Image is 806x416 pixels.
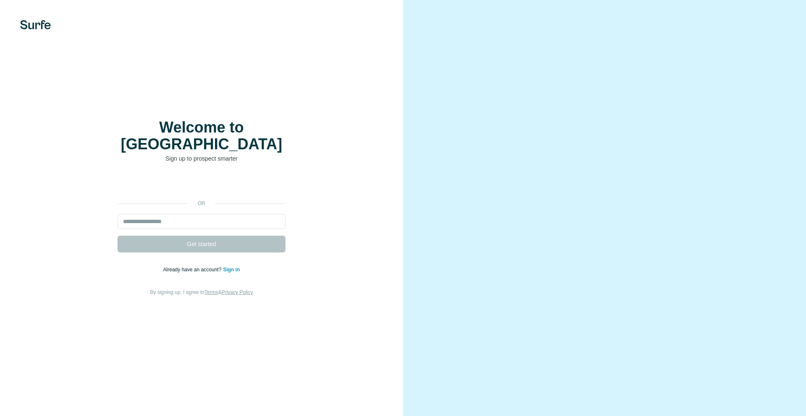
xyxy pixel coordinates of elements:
[150,289,253,295] span: By signing up, I agree to &
[20,20,51,29] img: Surfe's logo
[204,289,218,295] a: Terms
[118,154,285,163] p: Sign up to prospect smarter
[223,267,240,273] a: Sign in
[118,119,285,153] h1: Welcome to [GEOGRAPHIC_DATA]
[163,267,223,273] span: Already have an account?
[113,175,290,194] iframe: Sign in with Google Button
[222,289,253,295] a: Privacy Policy
[188,200,215,207] p: or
